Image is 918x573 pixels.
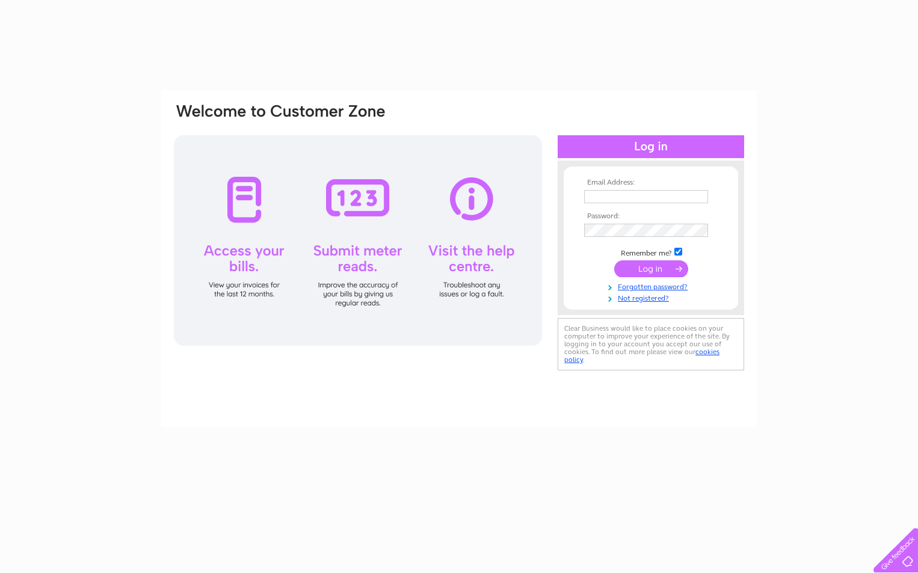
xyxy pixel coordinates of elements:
[564,348,719,364] a: cookies policy
[584,292,721,303] a: Not registered?
[558,318,744,370] div: Clear Business would like to place cookies on your computer to improve your experience of the sit...
[581,179,721,187] th: Email Address:
[581,246,721,258] td: Remember me?
[614,260,688,277] input: Submit
[581,212,721,221] th: Password:
[584,280,721,292] a: Forgotten password?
